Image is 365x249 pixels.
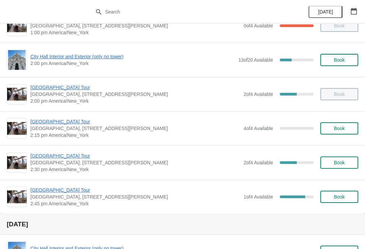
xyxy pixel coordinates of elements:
span: 2:45 pm America/New_York [30,200,240,207]
span: 2:15 pm America/New_York [30,132,240,139]
img: City Hall Interior and Exterior (only no tower) | | 2:00 pm America/New_York [8,50,26,70]
span: 1:00 pm America/New_York [30,29,240,36]
img: City Hall Tower Tour | City Hall Visitor Center, 1400 John F Kennedy Boulevard Suite 121, Philade... [7,19,27,33]
span: Book [334,126,345,131]
input: Search [105,6,274,18]
button: Book [320,122,358,134]
span: [GEOGRAPHIC_DATA] Tour [30,84,240,91]
span: Book [334,194,345,200]
span: [GEOGRAPHIC_DATA] Tour [30,118,240,125]
span: 4 of 4 Available [244,126,273,131]
span: [GEOGRAPHIC_DATA] Tour [30,187,240,193]
img: City Hall Tower Tour | City Hall Visitor Center, 1400 John F Kennedy Boulevard Suite 121, Philade... [7,122,27,135]
span: [GEOGRAPHIC_DATA], [STREET_ADDRESS][PERSON_NAME] [30,91,240,98]
span: [GEOGRAPHIC_DATA], [STREET_ADDRESS][PERSON_NAME] [30,22,240,29]
span: [DATE] [318,9,333,15]
h2: [DATE] [7,221,358,228]
span: [GEOGRAPHIC_DATA] Tour [30,152,240,159]
span: 13 of 20 Available [238,57,273,63]
span: [GEOGRAPHIC_DATA], [STREET_ADDRESS][PERSON_NAME] [30,159,240,166]
button: [DATE] [309,6,342,18]
button: Book [320,157,358,169]
span: 2:00 pm America/New_York [30,98,240,104]
button: Book [320,54,358,66]
span: 2 of 4 Available [244,91,273,97]
span: 2:30 pm America/New_York [30,166,240,173]
img: City Hall Tower Tour | City Hall Visitor Center, 1400 John F Kennedy Boulevard Suite 121, Philade... [7,88,27,101]
button: Book [320,191,358,203]
span: 2 of 4 Available [244,160,273,165]
span: Book [334,57,345,63]
span: [GEOGRAPHIC_DATA], [STREET_ADDRESS][PERSON_NAME] [30,125,240,132]
span: 1 of 4 Available [244,194,273,200]
span: 0 of 4 Available [244,23,273,28]
span: Book [334,160,345,165]
span: City Hall Interior and Exterior (only no tower) [30,53,235,60]
img: City Hall Tower Tour | City Hall Visitor Center, 1400 John F Kennedy Boulevard Suite 121, Philade... [7,190,27,204]
img: City Hall Tower Tour | City Hall Visitor Center, 1400 John F Kennedy Boulevard Suite 121, Philade... [7,156,27,169]
span: 2:00 pm America/New_York [30,60,235,67]
span: [GEOGRAPHIC_DATA], [STREET_ADDRESS][PERSON_NAME] [30,193,240,200]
